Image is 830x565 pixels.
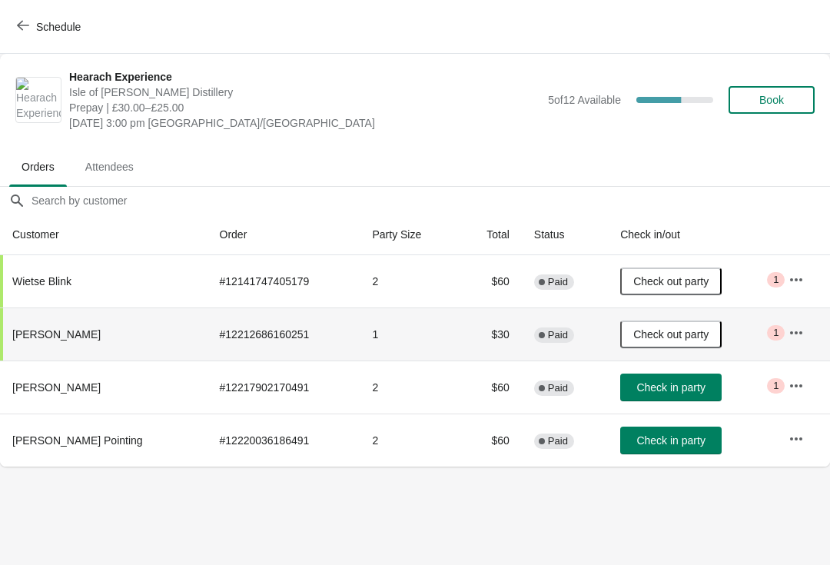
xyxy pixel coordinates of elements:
[36,21,81,33] span: Schedule
[620,427,722,454] button: Check in party
[620,268,722,295] button: Check out party
[69,115,540,131] span: [DATE] 3:00 pm [GEOGRAPHIC_DATA]/[GEOGRAPHIC_DATA]
[459,307,522,361] td: $30
[69,85,540,100] span: Isle of [PERSON_NAME] Distillery
[548,329,568,341] span: Paid
[548,382,568,394] span: Paid
[360,361,458,414] td: 2
[8,13,93,41] button: Schedule
[459,361,522,414] td: $60
[459,214,522,255] th: Total
[773,380,779,392] span: 1
[207,361,360,414] td: # 12217902170491
[360,255,458,307] td: 2
[207,414,360,467] td: # 12220036186491
[620,321,722,348] button: Check out party
[360,414,458,467] td: 2
[548,94,621,106] span: 5 of 12 Available
[12,328,101,341] span: [PERSON_NAME]
[12,434,143,447] span: [PERSON_NAME] Pointing
[69,69,540,85] span: Hearach Experience
[16,78,61,122] img: Hearach Experience
[636,381,705,394] span: Check in party
[9,153,67,181] span: Orders
[207,214,360,255] th: Order
[360,307,458,361] td: 1
[548,276,568,288] span: Paid
[207,255,360,307] td: # 12141747405179
[608,214,776,255] th: Check in/out
[207,307,360,361] td: # 12212686160251
[522,214,608,255] th: Status
[633,275,709,287] span: Check out party
[360,214,458,255] th: Party Size
[31,187,830,214] input: Search by customer
[759,94,784,106] span: Book
[773,327,779,339] span: 1
[12,381,101,394] span: [PERSON_NAME]
[548,435,568,447] span: Paid
[459,255,522,307] td: $60
[12,275,71,287] span: Wietse Blink
[69,100,540,115] span: Prepay | £30.00–£25.00
[633,328,709,341] span: Check out party
[636,434,705,447] span: Check in party
[620,374,722,401] button: Check in party
[773,274,779,286] span: 1
[459,414,522,467] td: $60
[729,86,815,114] button: Book
[73,153,146,181] span: Attendees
